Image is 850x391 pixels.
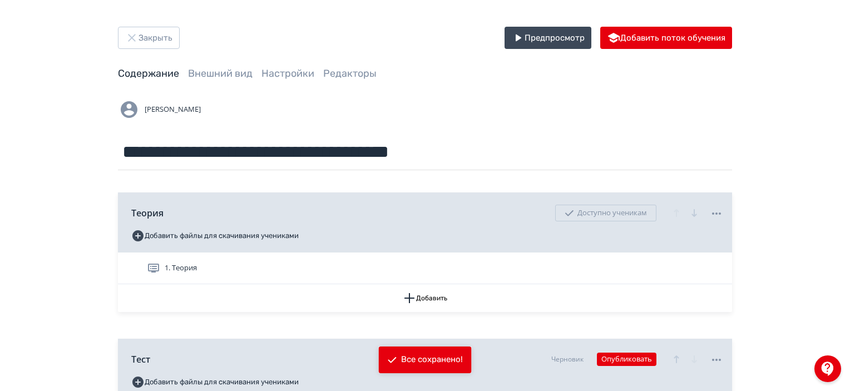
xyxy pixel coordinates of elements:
[323,67,377,80] a: Редакторы
[165,263,197,274] span: 1. Теория
[131,227,299,245] button: Добавить файлы для скачивания учениками
[118,67,179,80] a: Содержание
[505,27,591,49] button: Предпросмотр
[401,354,463,365] div: Все сохранено!
[131,206,164,220] span: Теория
[188,67,253,80] a: Внешний вид
[600,27,732,49] button: Добавить поток обучения
[261,67,314,80] a: Настройки
[118,27,180,49] button: Закрыть
[551,354,584,364] div: Черновик
[145,104,201,115] span: [PERSON_NAME]
[131,373,299,391] button: Добавить файлы для скачивания учениками
[597,353,656,366] button: Опубликовать
[555,205,656,221] div: Доступно ученикам
[118,284,732,312] button: Добавить
[131,353,150,366] span: Тест
[118,253,732,284] div: 1. Теория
